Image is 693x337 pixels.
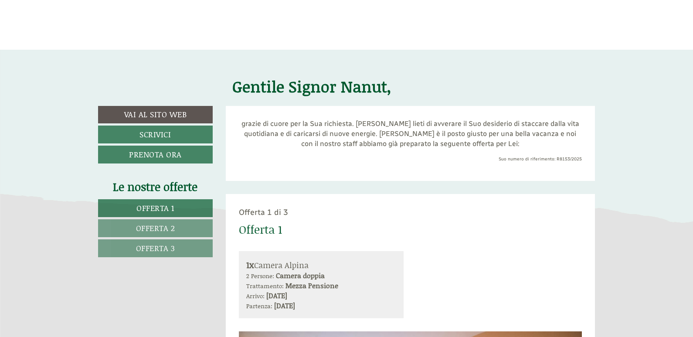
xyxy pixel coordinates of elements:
[136,202,174,214] span: Offerta 1
[239,221,282,238] div: Offerta 1
[276,270,325,280] b: Camera doppia
[98,126,213,143] a: Scrivici
[246,301,272,310] small: Partenza:
[246,259,397,271] div: Camera Alpina
[239,119,582,149] p: grazie di cuore per la Sua richiesta. [PERSON_NAME] lieti di avverare il Suo desiderio di staccar...
[239,208,288,217] span: Offerta 1 di 3
[246,291,265,300] small: Arrivo:
[98,179,213,195] div: Le nostre offerte
[274,300,295,310] b: [DATE]
[499,157,582,162] span: Suo numero di riferimento: R8153/2025
[98,146,213,163] a: Prenota ora
[136,242,175,254] span: Offerta 3
[266,290,287,300] b: [DATE]
[232,78,391,95] h1: Gentile Signor Nanut,
[136,222,175,234] span: Offerta 2
[246,271,274,280] small: 2 Persone:
[98,106,213,123] a: Vai al sito web
[246,259,254,271] b: 1x
[246,281,284,290] small: Trattamento:
[285,280,338,290] b: Mezza Pensione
